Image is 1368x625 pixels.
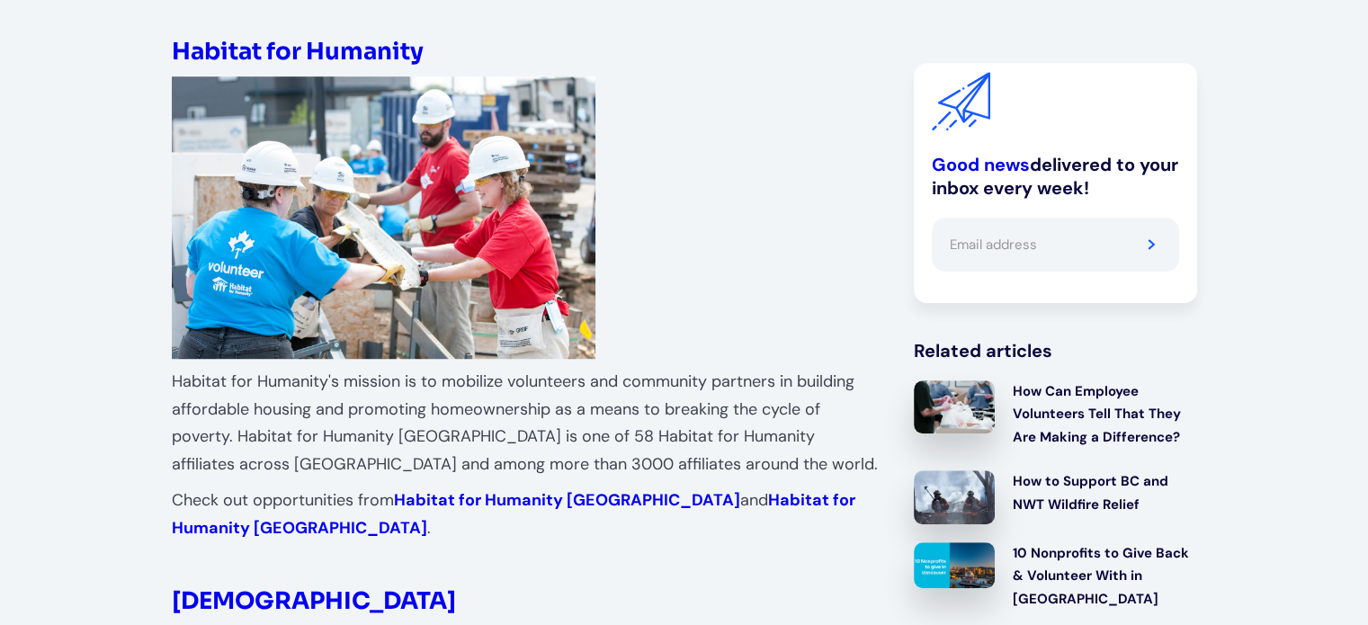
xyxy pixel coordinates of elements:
[172,368,879,478] p: Habitat for Humanity's mission is to mobilize volunteers and community partners in building affor...
[1013,471,1196,517] div: How to Support BC and NWT Wildfire Relief
[1013,380,1196,450] div: How Can Employee Volunteers Tell That They Are Making a Difference?
[932,153,1178,200] div: delivered to your inbox every week!
[932,218,1124,272] input: Email address
[914,339,1196,362] div: Related articles
[932,153,1030,176] a: Good news
[172,551,879,579] p: ‍
[914,380,1196,453] a: How Can Employee Volunteers Tell That They Are Making a Difference?
[172,586,456,616] a: [DEMOGRAPHIC_DATA]
[172,37,424,67] a: Habitat for Humanity
[1125,218,1179,272] input: Submit
[1013,542,1196,612] div: 10 Nonprofits to Give Back & Volunteer With in [GEOGRAPHIC_DATA]
[914,542,1196,615] a: 10 Nonprofits to Give Back & Volunteer With in [GEOGRAPHIC_DATA]
[172,487,879,541] p: Check out opportunities from and .
[394,489,740,511] a: Habitat for Humanity [GEOGRAPHIC_DATA]
[1148,239,1156,250] img: Send email button.
[172,2,879,30] p: ‍
[932,218,1178,272] form: Email Form
[914,471,1196,525] a: How to Support BC and NWT Wildfire Relief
